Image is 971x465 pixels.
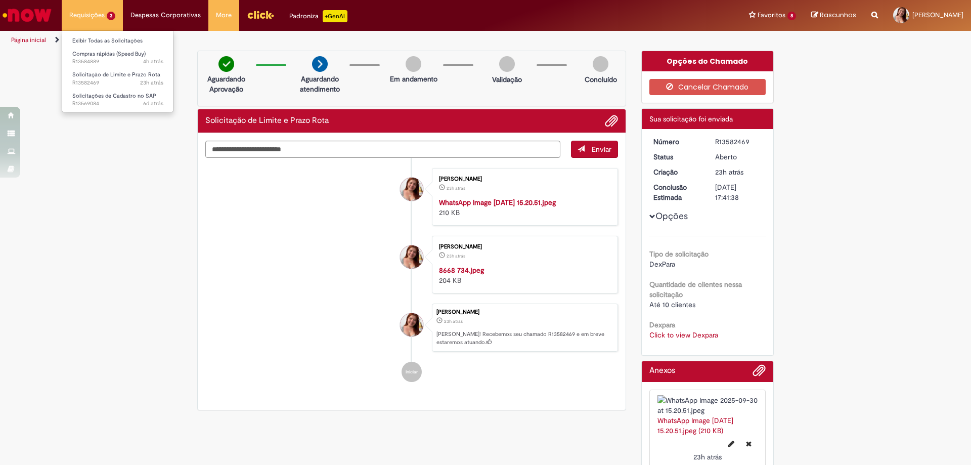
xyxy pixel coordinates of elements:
[585,74,617,84] p: Concluído
[202,74,251,94] p: Aguardando Aprovação
[11,36,46,44] a: Página inicial
[649,366,675,375] h2: Anexos
[400,245,423,269] div: Taissa Giovanna Melquiades Soares
[72,100,163,108] span: R13569084
[787,12,796,20] span: 8
[62,69,173,88] a: Aberto R13582469 : Solicitação de Limite e Prazo Rota
[646,182,708,202] dt: Conclusão Estimada
[649,280,742,299] b: Quantidade de clientes nessa solicitação
[436,309,612,315] div: [PERSON_NAME]
[912,11,963,19] span: [PERSON_NAME]
[439,244,607,250] div: [PERSON_NAME]
[439,265,607,285] div: 204 KB
[143,100,163,107] time: 26/09/2025 08:14:12
[390,74,437,84] p: Em andamento
[593,56,608,72] img: img-circle-grey.png
[444,318,463,324] time: 30/09/2025 15:41:33
[447,185,465,191] time: 30/09/2025 15:41:31
[216,10,232,20] span: More
[499,56,515,72] img: img-circle-grey.png
[447,185,465,191] span: 23h atrás
[715,167,743,177] time: 30/09/2025 15:41:33
[62,49,173,67] a: Aberto R13584889 : Compras rápidas (Speed Buy)
[205,304,618,352] li: Taissa Giovanna Melquiades Soares
[447,253,465,259] time: 30/09/2025 15:19:47
[62,30,173,112] ul: Requisições
[649,114,733,123] span: Sua solicitação foi enviada
[143,58,163,65] span: 4h atrás
[439,176,607,182] div: [PERSON_NAME]
[72,58,163,66] span: R13584889
[649,79,766,95] button: Cancelar Chamado
[657,395,758,415] img: WhatsApp Image 2025-09-30 at 15.20.51.jpeg
[649,300,695,309] span: Até 10 clientes
[289,10,347,22] div: Padroniza
[447,253,465,259] span: 23h atrás
[130,10,201,20] span: Despesas Corporativas
[143,58,163,65] time: 01/10/2025 10:22:23
[8,31,640,50] ul: Trilhas de página
[439,198,556,207] a: WhatsApp Image [DATE] 15.20.51.jpeg
[646,137,708,147] dt: Número
[247,7,274,22] img: click_logo_yellow_360x200.png
[205,141,560,158] textarea: Digite sua mensagem aqui...
[439,197,607,218] div: 210 KB
[439,266,484,275] a: 8668 734.jpeg
[406,56,421,72] img: img-circle-grey.png
[312,56,328,72] img: arrow-next.png
[715,167,762,177] div: 30/09/2025 15:41:33
[72,71,160,78] span: Solicitação de Limite e Prazo Rota
[715,152,762,162] div: Aberto
[62,35,173,47] a: Exibir Todas as Solicitações
[642,51,774,71] div: Opções do Chamado
[758,10,785,20] span: Favoritos
[492,74,522,84] p: Validação
[436,330,612,346] p: [PERSON_NAME]! Recebemos seu chamado R13582469 e em breve estaremos atuando.
[646,167,708,177] dt: Criação
[693,452,722,461] time: 30/09/2025 15:41:31
[72,79,163,87] span: R13582469
[571,141,618,158] button: Enviar
[140,79,163,87] time: 30/09/2025 15:41:35
[592,145,611,154] span: Enviar
[715,182,762,202] div: [DATE] 17:41:38
[722,436,740,452] button: Editar nome de arquivo WhatsApp Image 2025-09-30 at 15.20.51.jpeg
[649,320,675,329] b: Dexpara
[323,10,347,22] p: +GenAi
[811,11,856,20] a: Rascunhos
[605,114,618,128] button: Adicionar anexos
[72,50,146,58] span: Compras rápidas (Speed Buy)
[400,313,423,336] div: Taissa Giovanna Melquiades Soares
[69,10,105,20] span: Requisições
[107,12,115,20] span: 3
[649,249,709,259] b: Tipo de solicitação
[295,74,344,94] p: Aguardando atendimento
[657,416,733,435] a: WhatsApp Image [DATE] 15.20.51.jpeg (210 KB)
[646,152,708,162] dt: Status
[715,137,762,147] div: R13582469
[62,91,173,109] a: Aberto R13569084 : Solicitações de Cadastro no SAP
[693,452,722,461] span: 23h atrás
[649,260,675,269] span: DexPara
[205,116,329,125] h2: Solicitação de Limite e Prazo Rota Histórico de tíquete
[72,92,156,100] span: Solicitações de Cadastro no SAP
[143,100,163,107] span: 6d atrás
[400,178,423,201] div: Taissa Giovanna Melquiades Soares
[1,5,53,25] img: ServiceNow
[715,167,743,177] span: 23h atrás
[740,436,758,452] button: Excluir WhatsApp Image 2025-09-30 at 15.20.51.jpeg
[444,318,463,324] span: 23h atrás
[140,79,163,87] span: 23h atrás
[218,56,234,72] img: check-circle-green.png
[753,364,766,382] button: Adicionar anexos
[649,330,718,340] a: Click to view Dexpara
[205,158,618,393] ul: Histórico de tíquete
[820,10,856,20] span: Rascunhos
